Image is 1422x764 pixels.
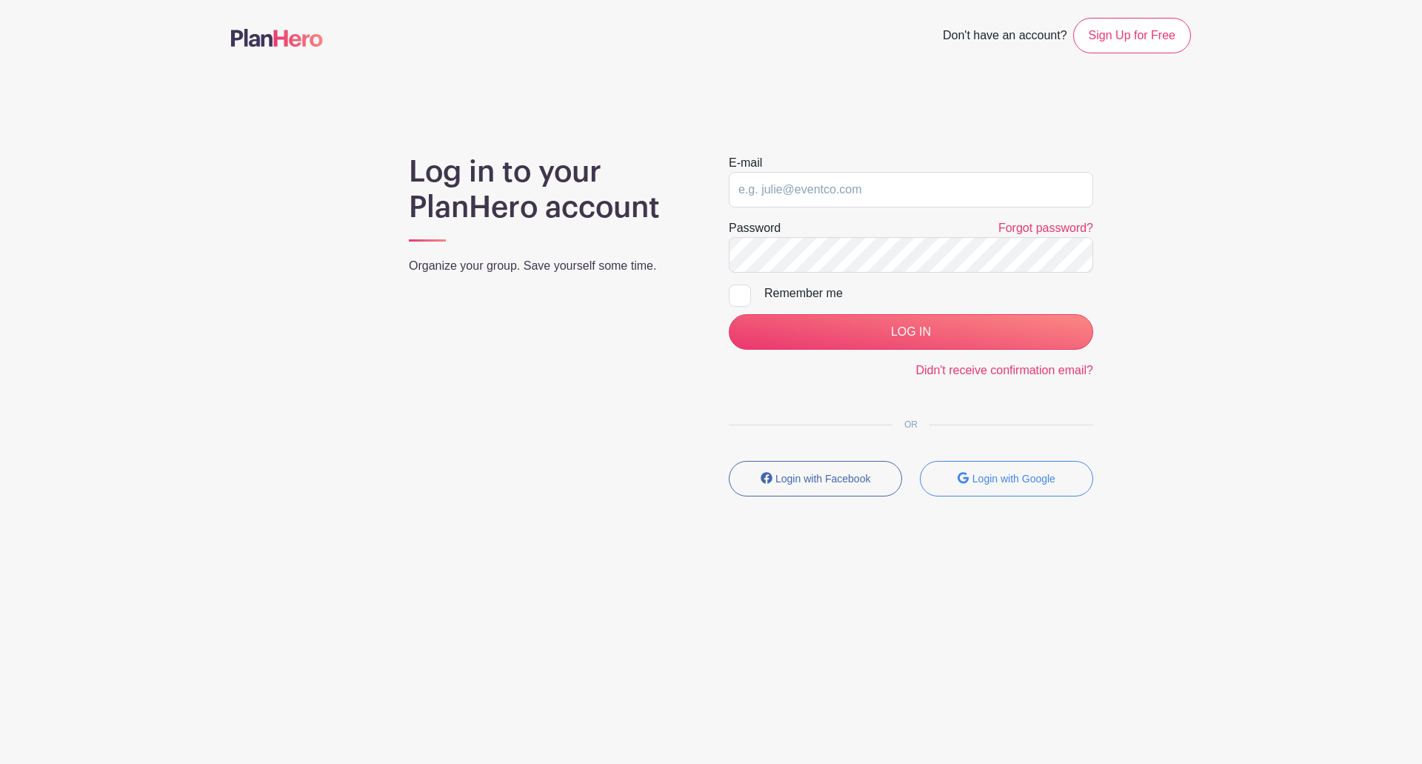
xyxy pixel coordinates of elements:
[729,172,1093,207] input: e.g. julie@eventco.com
[998,222,1093,234] a: Forgot password?
[972,473,1055,485] small: Login with Google
[729,461,902,496] button: Login with Facebook
[943,21,1067,53] span: Don't have an account?
[409,257,693,275] p: Organize your group. Save yourself some time.
[915,364,1093,376] a: Didn't receive confirmation email?
[775,473,870,485] small: Login with Facebook
[764,285,1093,302] div: Remember me
[729,314,1093,350] input: LOG IN
[892,419,929,430] span: OR
[729,219,781,237] label: Password
[729,154,762,172] label: E-mail
[409,154,693,225] h1: Log in to your PlanHero account
[920,461,1093,496] button: Login with Google
[231,29,323,47] img: logo-507f7623f17ff9eddc593b1ce0a138ce2505c220e1c5a4e2b4648c50719b7d32.svg
[1073,18,1191,53] a: Sign Up for Free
